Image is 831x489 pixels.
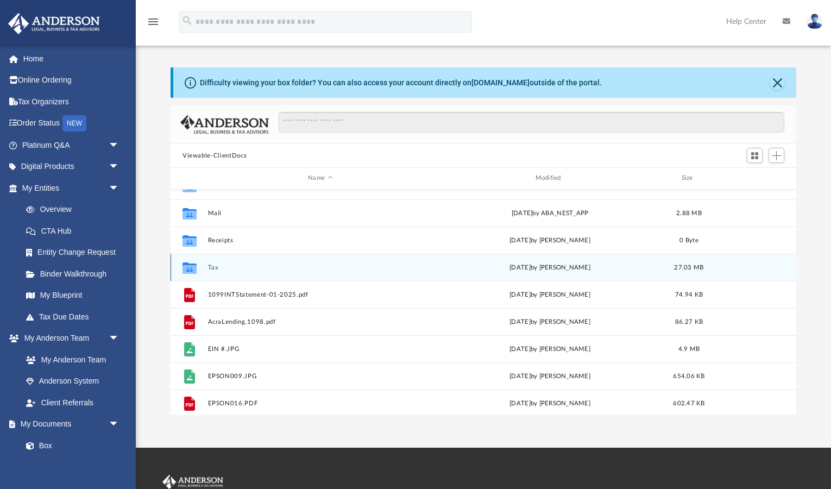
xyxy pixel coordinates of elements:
a: Client Referrals [15,392,130,413]
button: EPSON016.PDF [208,400,433,407]
a: Overview [15,199,136,221]
a: Online Ordering [8,70,136,91]
div: Size [668,173,711,183]
div: [DATE] by [PERSON_NAME] [438,290,663,299]
button: Law [208,183,433,190]
a: Entity Change Request [15,242,136,264]
a: menu [147,21,160,28]
div: id [175,173,203,183]
img: Anderson Advisors Platinum Portal [160,475,225,489]
button: EPSON009.JPG [208,373,433,380]
button: Tax [208,264,433,271]
a: Platinum Q&Aarrow_drop_down [8,134,136,156]
button: 1099INTStatement-01-2025.pdf [208,291,433,298]
span: 27.03 MB [674,264,703,270]
i: search [181,15,193,27]
span: arrow_drop_down [109,156,130,178]
div: NEW [62,115,86,131]
img: Anderson Advisors Platinum Portal [5,13,103,34]
a: Order StatusNEW [8,112,136,135]
a: Digital Productsarrow_drop_down [8,156,136,178]
button: Add [769,148,785,163]
span: 602.47 KB [673,400,704,406]
a: My Entitiesarrow_drop_down [8,177,136,199]
button: Receipts [208,237,433,244]
a: My Documentsarrow_drop_down [8,413,130,435]
div: grid [171,190,796,415]
button: EIN #.JPG [208,346,433,353]
span: arrow_drop_down [109,134,130,156]
a: My Anderson Teamarrow_drop_down [8,328,130,349]
button: AcraLending.1098.pdf [208,318,433,325]
span: 2.88 MB [676,210,702,216]
a: CTA Hub [15,220,136,242]
a: Home [8,48,136,70]
div: [DATE] by [PERSON_NAME] [438,317,663,327]
button: Close [770,75,785,90]
span: 74.94 KB [675,291,703,297]
span: arrow_drop_down [109,328,130,350]
div: [DATE] by [PERSON_NAME] [438,398,663,408]
a: My Blueprint [15,285,130,306]
div: [DATE] by [PERSON_NAME] [438,235,663,245]
button: Viewable-ClientDocs [182,151,247,161]
button: Switch to Grid View [747,148,763,163]
div: Name [207,173,433,183]
i: menu [147,15,160,28]
span: arrow_drop_down [109,177,130,199]
span: 0 Byte [679,237,698,243]
span: 86.27 KB [675,318,703,324]
div: [DATE] by ABA_NEST_APP [438,208,663,218]
a: Tax Due Dates [15,306,136,328]
span: 4.9 MB [678,346,700,352]
a: Anderson System [15,371,130,392]
a: [DOMAIN_NAME] [471,78,530,87]
div: id [715,173,791,183]
a: Box [15,435,125,456]
a: My Anderson Team [15,349,125,371]
input: Search files and folders [279,112,784,133]
span: arrow_drop_down [109,413,130,436]
div: Difficulty viewing your box folder? You can also access your account directly on outside of the p... [200,77,602,89]
a: Tax Organizers [8,91,136,112]
div: [DATE] by [PERSON_NAME] [438,262,663,272]
div: [DATE] by [PERSON_NAME] [438,371,663,381]
span: 654.06 KB [673,373,704,379]
div: [DATE] by [PERSON_NAME] [438,344,663,354]
a: Binder Walkthrough [15,263,136,285]
img: User Pic [807,14,823,29]
div: [DATE] by ABA_NEST_APP [438,181,663,191]
button: Mail [208,210,433,217]
div: Modified [437,173,663,183]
